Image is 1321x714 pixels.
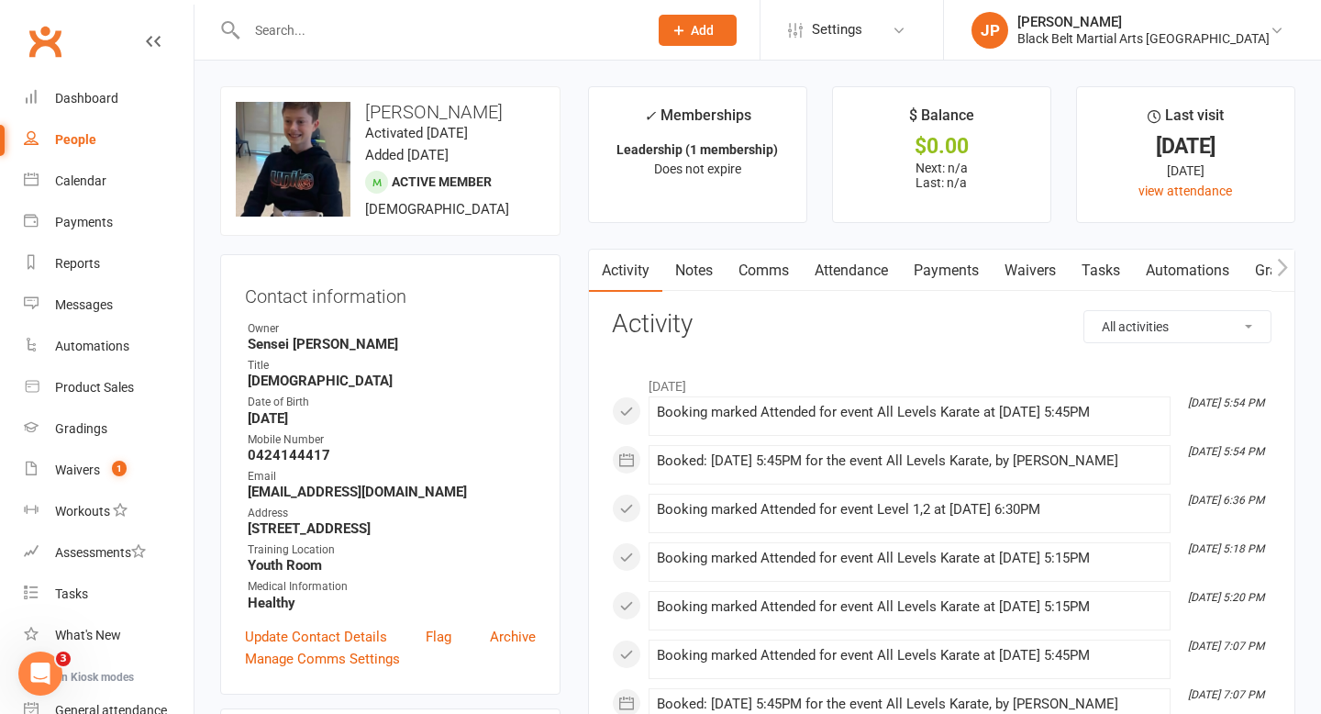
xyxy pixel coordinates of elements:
[24,202,194,243] a: Payments
[55,256,100,271] div: Reports
[248,520,536,537] strong: [STREET_ADDRESS]
[245,279,536,307] h3: Contact information
[426,626,451,648] a: Flag
[248,484,536,500] strong: [EMAIL_ADDRESS][DOMAIN_NAME]
[365,125,468,141] time: Activated [DATE]
[248,431,536,449] div: Mobile Number
[24,574,194,615] a: Tasks
[248,468,536,485] div: Email
[22,18,68,64] a: Clubworx
[55,586,88,601] div: Tasks
[657,453,1162,469] div: Booked: [DATE] 5:45PM for the event All Levels Karate, by [PERSON_NAME]
[657,599,1162,615] div: Booking marked Attended for event All Levels Karate at [DATE] 5:15PM
[1017,30,1270,47] div: Black Belt Martial Arts [GEOGRAPHIC_DATA]
[1093,161,1278,181] div: [DATE]
[849,137,1034,156] div: $0.00
[24,78,194,119] a: Dashboard
[1138,184,1232,198] a: view attendance
[644,104,751,138] div: Memberships
[55,421,107,436] div: Gradings
[1188,445,1264,458] i: [DATE] 5:54 PM
[24,326,194,367] a: Automations
[55,628,121,642] div: What's New
[812,9,862,50] span: Settings
[236,102,545,122] h3: [PERSON_NAME]
[241,17,635,43] input: Search...
[24,284,194,326] a: Messages
[657,697,1162,712] div: Booked: [DATE] 5:45PM for the event All Levels Karate, by [PERSON_NAME]
[55,380,134,395] div: Product Sales
[1133,250,1242,292] a: Automations
[55,132,96,147] div: People
[24,367,194,408] a: Product Sales
[24,408,194,450] a: Gradings
[55,339,129,353] div: Automations
[24,161,194,202] a: Calendar
[248,394,536,411] div: Date of Birth
[909,104,974,137] div: $ Balance
[248,357,536,374] div: Title
[245,648,400,670] a: Manage Comms Settings
[55,173,106,188] div: Calendar
[248,578,536,596] div: Medical Information
[1188,688,1264,701] i: [DATE] 7:07 PM
[24,491,194,532] a: Workouts
[616,142,778,157] strong: Leadership (1 membership)
[726,250,802,292] a: Comms
[659,15,737,46] button: Add
[248,595,536,611] strong: Healthy
[55,463,100,477] div: Waivers
[112,461,127,476] span: 1
[849,161,1034,190] p: Next: n/a Last: n/a
[644,107,656,125] i: ✓
[657,502,1162,518] div: Booking marked Attended for event Level 1,2 at [DATE] 6:30PM
[248,541,536,559] div: Training Location
[248,373,536,389] strong: [DEMOGRAPHIC_DATA]
[657,648,1162,664] div: Booking marked Attended for event All Levels Karate at [DATE] 5:45PM
[1188,542,1264,555] i: [DATE] 5:18 PM
[612,367,1271,396] li: [DATE]
[248,410,536,427] strong: [DATE]
[55,545,146,560] div: Assessments
[392,174,492,189] span: Active member
[1017,14,1270,30] div: [PERSON_NAME]
[55,91,118,106] div: Dashboard
[56,652,71,666] span: 3
[365,201,509,218] span: [DEMOGRAPHIC_DATA]
[248,557,536,574] strong: Youth Room
[24,243,194,284] a: Reports
[236,102,350,217] img: image1697414556.png
[657,405,1162,420] div: Booking marked Attended for event All Levels Karate at [DATE] 5:45PM
[1148,104,1224,137] div: Last visit
[248,447,536,463] strong: 0424144417
[365,147,449,163] time: Added [DATE]
[1188,591,1264,604] i: [DATE] 5:20 PM
[1188,494,1264,507] i: [DATE] 6:36 PM
[654,162,741,176] span: Does not expire
[24,450,194,491] a: Waivers 1
[657,551,1162,566] div: Booking marked Attended for event All Levels Karate at [DATE] 5:15PM
[248,320,536,338] div: Owner
[248,336,536,352] strong: Sensei [PERSON_NAME]
[992,250,1069,292] a: Waivers
[490,626,536,648] a: Archive
[24,615,194,656] a: What's New
[245,626,387,648] a: Update Contact Details
[1188,640,1264,653] i: [DATE] 7:07 PM
[691,23,714,38] span: Add
[18,652,62,696] iframe: Intercom live chat
[24,119,194,161] a: People
[24,532,194,574] a: Assessments
[248,505,536,522] div: Address
[55,504,110,519] div: Workouts
[1069,250,1133,292] a: Tasks
[1093,137,1278,156] div: [DATE]
[662,250,726,292] a: Notes
[612,310,1271,339] h3: Activity
[1188,396,1264,409] i: [DATE] 5:54 PM
[589,250,662,292] a: Activity
[55,215,113,229] div: Payments
[901,250,992,292] a: Payments
[802,250,901,292] a: Attendance
[971,12,1008,49] div: JP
